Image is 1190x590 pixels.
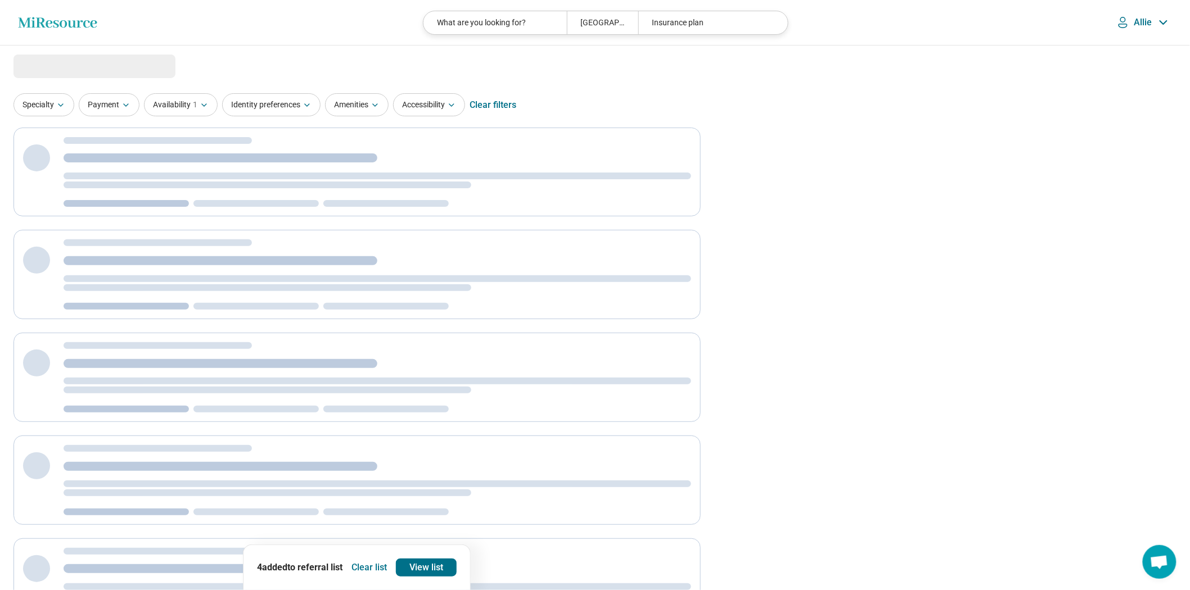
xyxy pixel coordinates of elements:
[347,559,391,577] button: Clear list
[1134,17,1153,28] p: Allie
[325,93,389,116] button: Amenities
[1143,545,1177,579] div: Open chat
[567,11,638,34] div: [GEOGRAPHIC_DATA], [GEOGRAPHIC_DATA]
[13,93,74,116] button: Specialty
[423,11,566,34] div: What are you looking for?
[79,93,139,116] button: Payment
[257,561,342,574] p: 4 added
[470,92,516,119] div: Clear filters
[144,93,218,116] button: Availability1
[638,11,781,34] div: Insurance plan
[396,559,457,577] a: View list
[193,99,197,111] span: 1
[393,93,465,116] button: Accessibility
[222,93,321,116] button: Identity preferences
[13,55,108,77] span: Loading...
[287,562,342,573] span: to referral list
